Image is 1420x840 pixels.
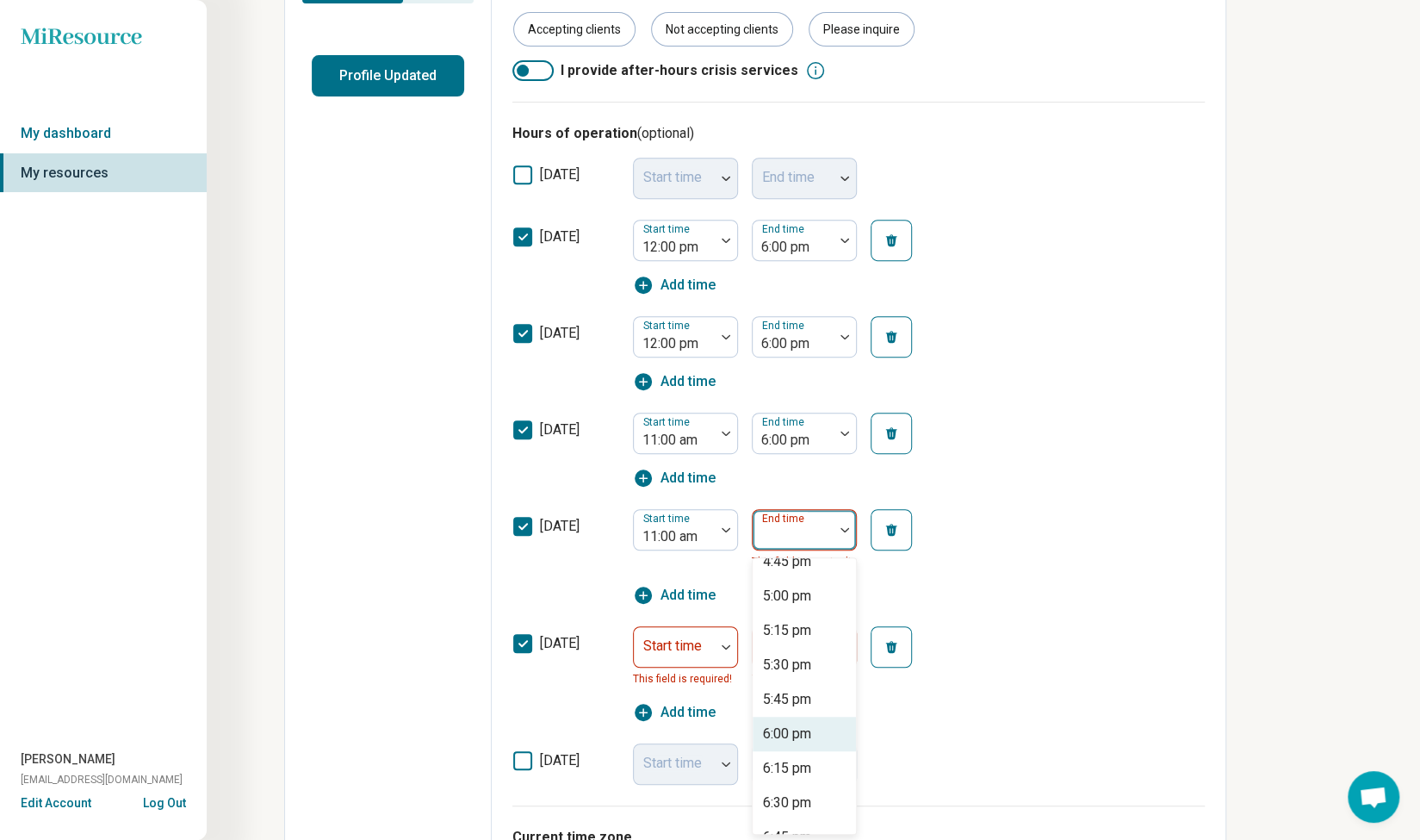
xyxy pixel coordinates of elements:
[143,794,186,808] button: Log Out
[763,655,811,675] div: 5:30 pm
[540,166,580,183] span: [DATE]
[633,275,716,296] button: Add time
[633,468,716,488] button: Add time
[1348,771,1399,823] div: Open chat
[762,222,808,234] label: End time
[763,793,811,813] div: 6:30 pm
[763,724,811,744] div: 6:00 pm
[643,319,693,331] label: Start time
[633,702,716,723] button: Add time
[643,638,702,654] label: Start time
[21,750,115,768] span: [PERSON_NAME]
[660,468,716,488] span: Add time
[21,772,183,787] span: [EMAIL_ADDRESS][DOMAIN_NAME]
[752,556,851,568] span: This field is required!
[633,673,732,685] span: This field is required!
[540,518,580,534] span: [DATE]
[561,60,798,81] span: I provide after-hours crisis services
[762,415,808,427] label: End time
[633,585,716,606] button: Add time
[763,758,811,779] div: 6:15 pm
[763,620,811,641] div: 5:15 pm
[637,125,694,141] span: (optional)
[763,551,811,572] div: 4:45 pm
[763,689,811,710] div: 5:45 pm
[633,371,716,392] button: Add time
[643,512,693,524] label: Start time
[540,635,580,651] span: [DATE]
[540,752,580,768] span: [DATE]
[21,794,91,812] button: Edit Account
[643,415,693,427] label: Start time
[540,228,580,245] span: [DATE]
[312,55,464,96] button: Profile Updated
[512,123,1205,144] h3: Hours of operation
[763,586,811,607] div: 5:00 pm
[540,325,580,341] span: [DATE]
[762,319,808,331] label: End time
[540,421,580,438] span: [DATE]
[762,512,808,524] label: End time
[660,702,716,723] span: Add time
[643,222,693,234] label: Start time
[809,12,915,47] div: Please inquire
[660,371,716,392] span: Add time
[651,12,793,47] div: Not accepting clients
[660,275,716,296] span: Add time
[513,12,636,47] div: Accepting clients
[660,585,716,606] span: Add time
